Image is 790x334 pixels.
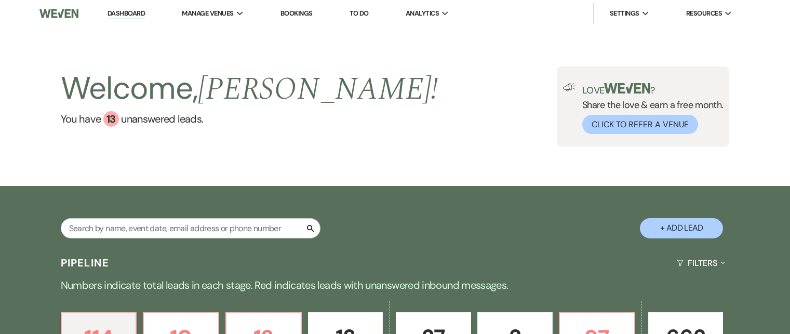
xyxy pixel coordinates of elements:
a: Bookings [280,9,313,18]
span: Settings [610,8,639,19]
img: weven-logo-green.svg [604,83,650,93]
button: Filters [673,249,729,277]
div: 13 [103,111,119,127]
a: You have 13 unanswered leads. [61,111,438,127]
p: Numbers indicate total leads in each stage. Red indicates leads with unanswered inbound messages. [21,277,769,293]
button: Click to Refer a Venue [582,115,698,134]
img: Weven Logo [39,3,78,24]
p: Love ? [582,83,724,95]
div: Share the love & earn a free month. [576,83,724,134]
h2: Welcome, [61,66,438,111]
h3: Pipeline [61,256,110,270]
span: Resources [686,8,722,19]
span: [PERSON_NAME] ! [198,65,438,113]
img: loud-speaker-illustration.svg [563,83,576,91]
input: Search by name, event date, email address or phone number [61,218,320,238]
a: Dashboard [108,9,145,19]
span: Analytics [406,8,439,19]
span: Manage Venues [182,8,233,19]
button: + Add Lead [640,218,723,238]
a: To Do [350,9,369,18]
